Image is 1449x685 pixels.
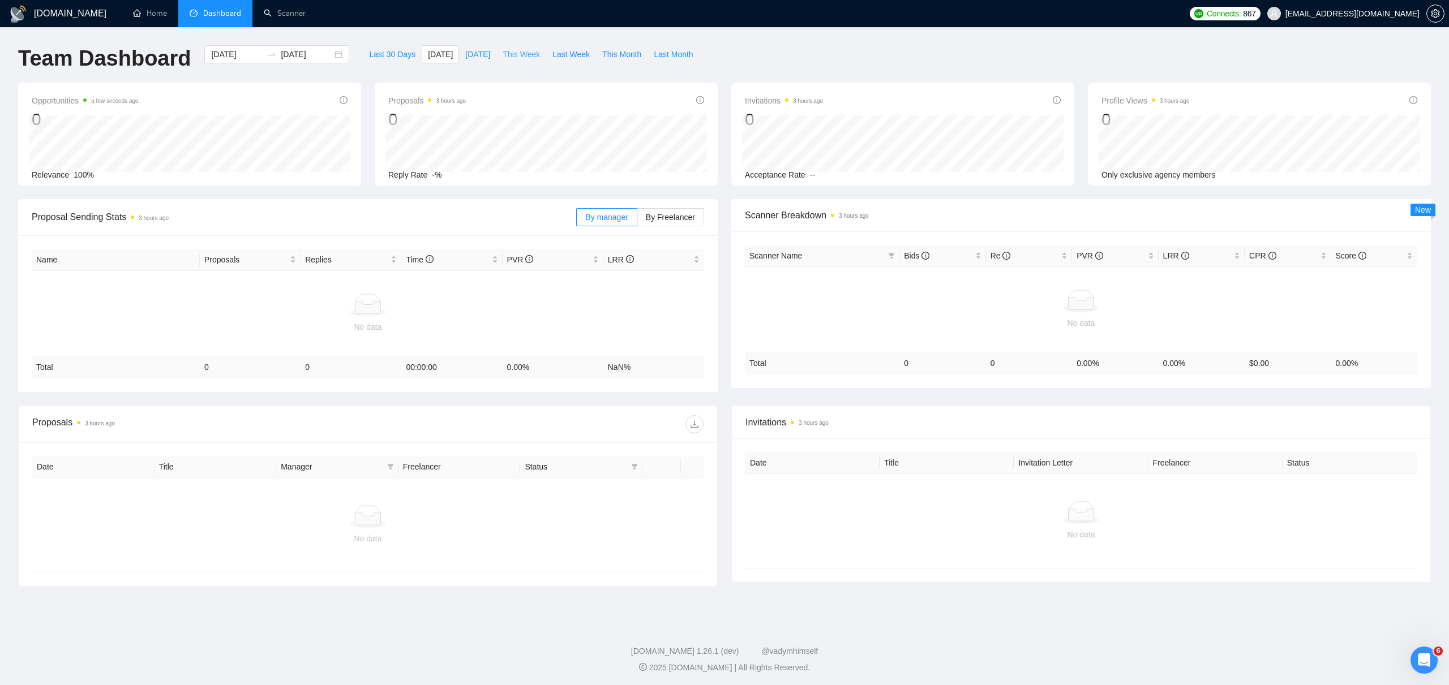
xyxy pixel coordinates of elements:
td: 0 [301,356,401,378]
span: 6 [1434,647,1443,656]
span: Profile Views [1101,94,1190,107]
div: No data [41,532,695,545]
span: Proposal Sending Stats [32,210,576,224]
td: NaN % [603,356,704,378]
span: Status [525,460,627,473]
span: Connects: [1207,7,1241,20]
span: info-circle [1002,252,1010,260]
button: [DATE] [459,45,496,63]
span: Time [406,255,433,264]
span: info-circle [340,96,348,104]
span: filter [629,458,640,475]
span: Invitations [745,415,1417,429]
span: Scanner Breakdown [745,208,1417,222]
th: Manager [276,456,398,478]
span: -% [432,170,441,179]
td: 0.00 % [1331,352,1418,374]
td: 0.00 % [1159,352,1245,374]
td: 0.00 % [503,356,603,378]
time: a few seconds ago [91,98,138,104]
span: [DATE] [465,48,490,61]
td: Total [32,356,200,378]
div: No data [36,321,700,333]
span: info-circle [1095,252,1103,260]
span: Bids [904,251,929,260]
button: setting [1426,5,1444,23]
th: Date [32,456,155,478]
td: 00:00:00 [401,356,502,378]
time: 3 hours ago [436,98,466,104]
div: No data [749,317,1413,329]
th: Invitation Letter [1014,452,1148,474]
div: No data [754,528,1408,541]
span: Re [991,251,1011,260]
input: End date [281,48,332,61]
span: This Week [503,48,540,61]
span: LRR [1163,251,1189,260]
button: Last Week [546,45,596,63]
span: Opportunities [32,94,139,107]
span: Scanner Name [749,251,802,260]
iframe: Intercom live chat [1411,647,1438,674]
input: Start date [211,48,263,61]
span: filter [387,463,394,470]
td: Total [745,352,899,374]
span: filter [631,463,638,470]
div: 2025 [DOMAIN_NAME] | All Rights Reserved. [9,662,1440,674]
span: filter [888,252,895,259]
div: 0 [1101,109,1190,130]
time: 3 hours ago [799,420,829,426]
span: info-circle [921,252,929,260]
span: 100% [74,170,94,179]
div: 0 [32,109,139,130]
span: swap-right [267,50,276,59]
span: info-circle [1409,96,1417,104]
span: setting [1427,9,1444,18]
button: Last Month [648,45,699,63]
td: 0 [986,352,1072,374]
span: user [1270,10,1278,18]
th: Title [880,452,1014,474]
time: 3 hours ago [839,213,869,219]
span: Relevance [32,170,69,179]
span: info-circle [426,255,434,263]
span: Score [1336,251,1366,260]
a: @vadymhimself [761,647,818,656]
span: to [267,50,276,59]
span: dashboard [190,9,198,17]
th: Date [745,452,880,474]
span: info-circle [1268,252,1276,260]
th: Freelancer [1148,452,1283,474]
span: info-circle [1053,96,1061,104]
time: 3 hours ago [139,215,169,221]
th: Replies [301,249,401,271]
button: download [685,415,704,433]
span: Only exclusive agency members [1101,170,1216,179]
button: Last 30 Days [363,45,422,63]
td: 0 [200,356,301,378]
div: Proposals [32,415,368,433]
span: Replies [305,253,388,266]
div: 0 [745,109,823,130]
span: Dashboard [203,8,241,18]
span: info-circle [1181,252,1189,260]
td: 0 [899,352,985,374]
a: [DOMAIN_NAME] 1.26.1 (dev) [631,647,739,656]
span: Invitations [745,94,823,107]
span: CPR [1249,251,1276,260]
span: LRR [608,255,634,264]
span: By Freelancer [646,213,695,222]
span: New [1415,205,1431,214]
span: [DATE] [428,48,453,61]
span: info-circle [696,96,704,104]
img: upwork-logo.png [1194,9,1203,18]
button: [DATE] [422,45,459,63]
span: 867 [1243,7,1255,20]
span: info-circle [1358,252,1366,260]
a: searchScanner [264,8,306,18]
img: logo [9,5,27,23]
h1: Team Dashboard [18,45,191,72]
time: 3 hours ago [1160,98,1190,104]
span: copyright [639,663,647,671]
span: Last Week [552,48,590,61]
